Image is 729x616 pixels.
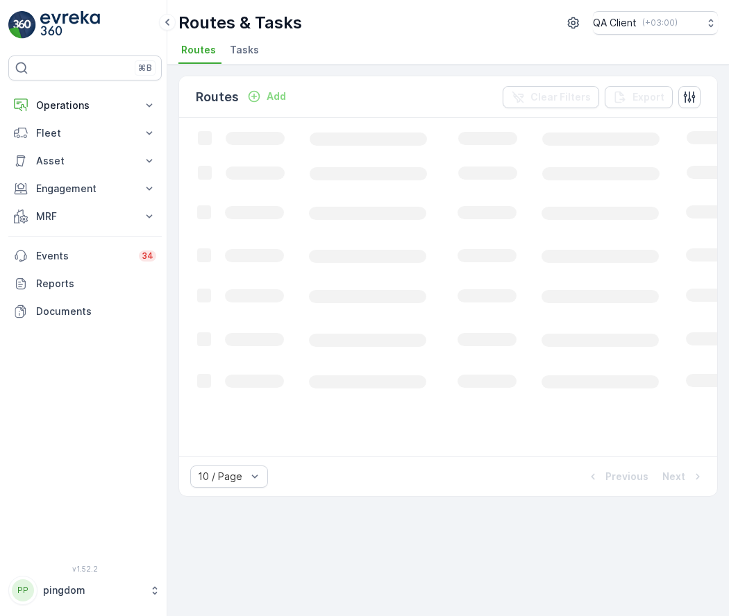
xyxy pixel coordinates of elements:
a: Documents [8,298,162,325]
img: logo_light-DOdMpM7g.png [40,11,100,39]
button: PPpingdom [8,576,162,605]
p: ( +03:00 ) [642,17,678,28]
button: MRF [8,203,162,230]
p: Next [662,470,685,484]
p: 34 [142,250,153,262]
p: Previous [605,470,648,484]
p: Events [36,249,131,263]
p: Asset [36,154,134,168]
button: Next [661,468,706,485]
span: v 1.52.2 [8,565,162,573]
p: pingdom [43,583,142,597]
button: Clear Filters [503,86,599,108]
button: Add [242,88,292,105]
p: Operations [36,99,134,112]
p: Engagement [36,182,134,196]
p: Routes [196,87,239,107]
span: Tasks [230,43,259,57]
p: Add [267,89,286,103]
button: Export [605,86,673,108]
a: Events34 [8,242,162,270]
button: Fleet [8,119,162,147]
p: MRF [36,209,134,223]
button: Asset [8,147,162,175]
div: PP [12,579,34,601]
button: QA Client(+03:00) [593,11,718,35]
button: Operations [8,92,162,119]
p: Export [632,90,664,104]
p: Documents [36,305,156,318]
button: Previous [585,468,650,485]
span: Routes [181,43,216,57]
button: Engagement [8,175,162,203]
p: QA Client [593,16,637,30]
p: ⌘B [138,62,152,74]
p: Clear Filters [530,90,591,104]
p: Fleet [36,126,134,140]
p: Routes & Tasks [178,12,302,34]
img: logo [8,11,36,39]
a: Reports [8,270,162,298]
p: Reports [36,277,156,291]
